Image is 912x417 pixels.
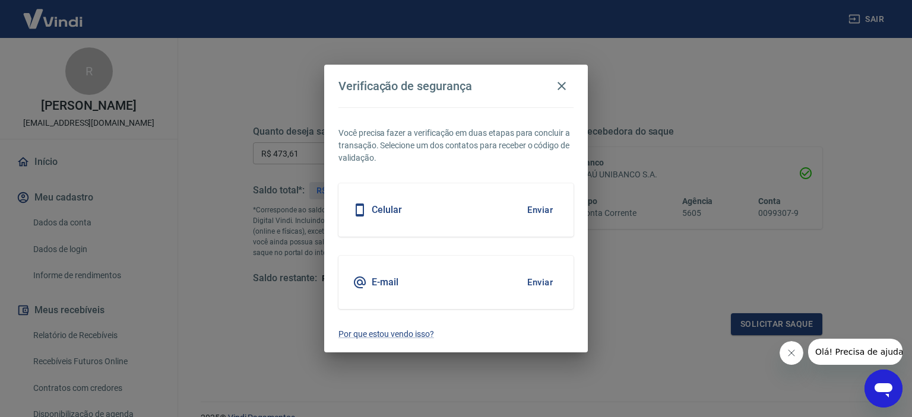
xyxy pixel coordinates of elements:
[808,339,902,365] iframe: Mensagem da empresa
[521,270,559,295] button: Enviar
[864,370,902,408] iframe: Botão para abrir a janela de mensagens
[338,79,472,93] h4: Verificação de segurança
[372,276,398,288] h5: E-mail
[338,328,574,340] a: Por que estou vendo isso?
[780,341,803,365] iframe: Fechar mensagem
[521,198,559,222] button: Enviar
[372,204,402,216] h5: Celular
[338,127,574,164] p: Você precisa fazer a verificação em duas etapas para concluir a transação. Selecione um dos conta...
[7,8,100,18] span: Olá! Precisa de ajuda?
